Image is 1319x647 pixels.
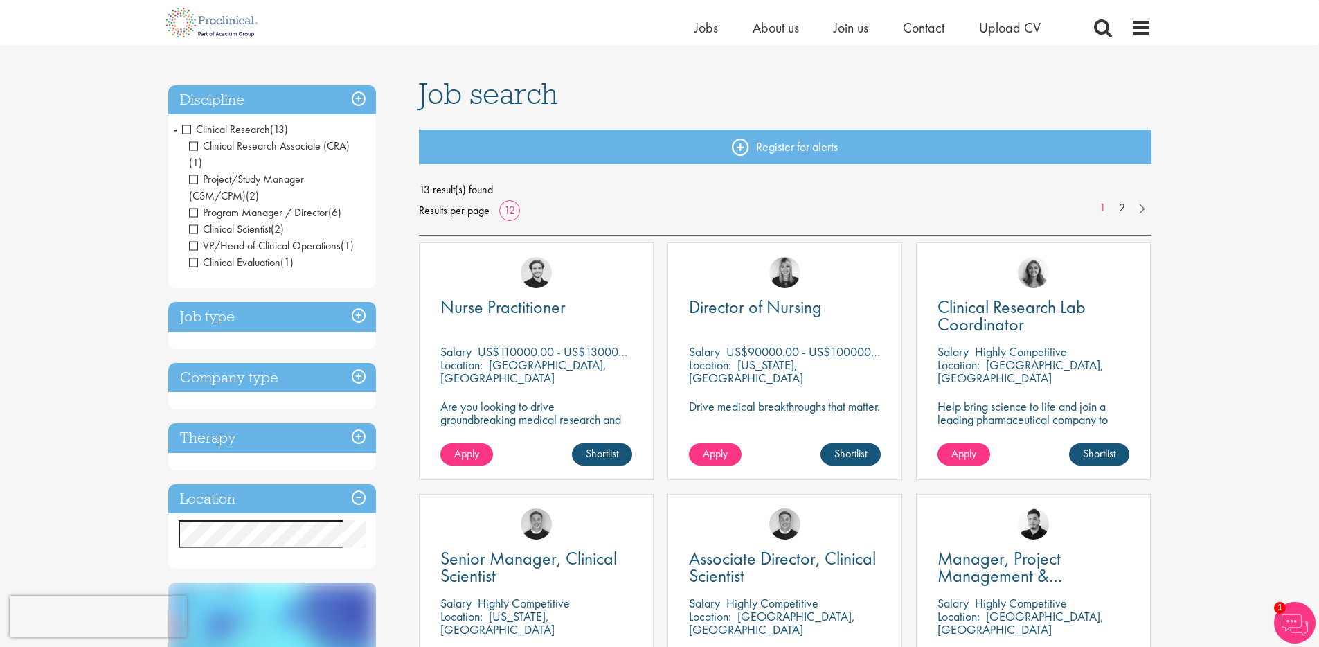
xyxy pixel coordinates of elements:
span: Program Manager / Director [189,205,341,220]
a: Contact [903,19,944,37]
span: Senior Manager, Clinical Scientist [440,547,617,587]
a: Clinical Research Lab Coordinator [937,299,1129,333]
img: Bo Forsen [521,508,552,540]
img: Nico Kohlwes [521,257,552,288]
span: Salary [689,344,720,360]
span: Clinical Research Lab Coordinator [937,295,1086,336]
span: Manager, Project Management & Operational Delivery [937,547,1086,605]
span: Location: [440,608,483,624]
span: Location: [937,608,980,624]
span: Clinical Evaluation [189,255,294,269]
a: Janelle Jones [769,257,800,288]
iframe: reCAPTCHA [10,596,187,637]
p: Highly Competitive [478,595,570,611]
span: Salary [440,595,472,611]
img: Chatbot [1274,602,1316,644]
a: Join us [834,19,868,37]
span: Clinical Scientist [189,222,284,236]
span: Location: [440,357,483,373]
span: VP/Head of Clinical Operations [189,238,341,253]
p: Highly Competitive [975,344,1067,360]
a: 12 [499,203,520,218]
span: Clinical Evaluation [189,255,280,269]
img: Anderson Maldonado [1018,508,1049,540]
span: Salary [440,344,472,360]
h3: Therapy [168,423,376,453]
span: Location: [937,357,980,373]
span: Director of Nursing [689,295,822,319]
h3: Job type [168,302,376,332]
p: [GEOGRAPHIC_DATA], [GEOGRAPHIC_DATA] [440,357,607,386]
span: (13) [270,122,288,136]
span: Apply [454,446,479,461]
a: Shortlist [1069,443,1129,466]
a: Upload CV [979,19,1041,37]
span: 13 result(s) found [419,179,1151,200]
span: Clinical Research [182,122,288,136]
a: Apply [440,443,493,466]
span: Location: [689,357,731,373]
span: Clinical Research Associate (CRA) [189,139,350,170]
span: Salary [689,595,720,611]
span: Job search [419,75,558,112]
span: (1) [280,255,294,269]
span: - [173,118,177,139]
span: (1) [341,238,354,253]
a: Associate Director, Clinical Scientist [689,550,881,585]
h3: Location [168,484,376,514]
a: Shortlist [572,443,632,466]
a: Director of Nursing [689,299,881,316]
a: Apply [689,443,742,466]
p: Are you looking to drive groundbreaking medical research and make a real impact-join our client a... [440,400,632,452]
p: Highly Competitive [726,595,818,611]
span: Clinical Scientist [189,222,271,236]
img: Jackie Cerchio [1018,257,1049,288]
p: Highly Competitive [975,595,1067,611]
a: Jobs [694,19,718,37]
span: 1 [1274,602,1286,614]
a: Shortlist [820,443,881,466]
span: Location: [689,608,731,624]
p: Drive medical breakthroughs that matter. [689,400,881,413]
span: (2) [271,222,284,236]
p: Help bring science to life and join a leading pharmaceutical company to play a key role in delive... [937,400,1129,466]
span: Apply [951,446,976,461]
span: Salary [937,595,969,611]
img: Bo Forsen [769,508,800,540]
a: About us [753,19,799,37]
a: Apply [937,443,990,466]
h3: Discipline [168,85,376,115]
span: Project/Study Manager (CSM/CPM) [189,172,304,203]
span: Apply [703,446,728,461]
span: (1) [189,155,202,170]
p: [GEOGRAPHIC_DATA], [GEOGRAPHIC_DATA] [937,608,1104,637]
span: Clinical Research [182,122,270,136]
span: Program Manager / Director [189,205,328,220]
p: US$90000.00 - US$100000.00 per annum [726,344,940,360]
p: [GEOGRAPHIC_DATA], [GEOGRAPHIC_DATA] [937,357,1104,386]
span: VP/Head of Clinical Operations [189,238,354,253]
span: Associate Director, Clinical Scientist [689,547,876,587]
span: (2) [246,188,259,203]
a: Senior Manager, Clinical Scientist [440,550,632,585]
h3: Company type [168,363,376,393]
p: [US_STATE], [GEOGRAPHIC_DATA] [440,608,555,637]
span: Nurse Practitioner [440,295,566,319]
a: Manager, Project Management & Operational Delivery [937,550,1129,585]
a: Nurse Practitioner [440,299,632,316]
p: [US_STATE], [GEOGRAPHIC_DATA] [689,357,803,386]
p: [GEOGRAPHIC_DATA], [GEOGRAPHIC_DATA] [689,608,855,637]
